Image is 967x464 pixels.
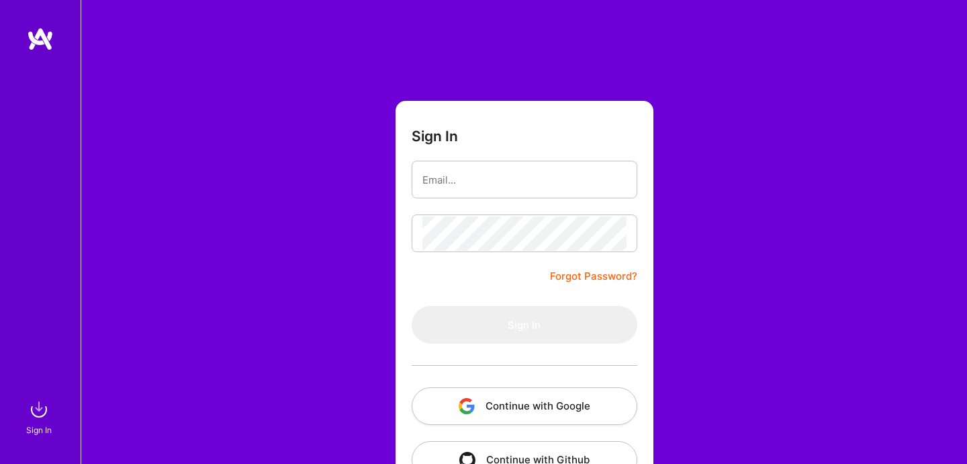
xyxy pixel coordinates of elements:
input: Email... [422,163,627,197]
div: Sign In [26,423,52,437]
img: logo [27,27,54,51]
a: sign inSign In [28,396,52,437]
button: Sign In [412,306,637,344]
img: sign in [26,396,52,423]
button: Continue with Google [412,387,637,425]
img: icon [459,398,475,414]
a: Forgot Password? [550,268,637,284]
h3: Sign In [412,128,458,145]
